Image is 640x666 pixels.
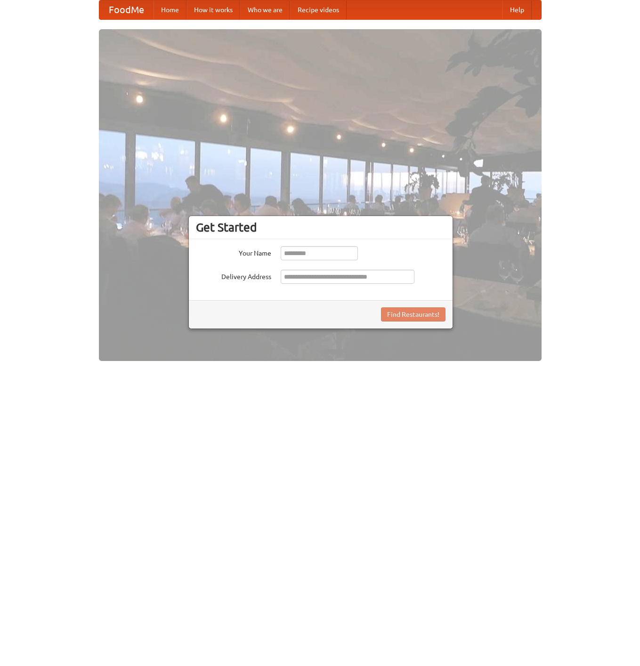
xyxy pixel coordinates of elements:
[196,220,446,234] h3: Get Started
[290,0,347,19] a: Recipe videos
[196,246,271,258] label: Your Name
[240,0,290,19] a: Who we are
[196,270,271,281] label: Delivery Address
[154,0,186,19] a: Home
[186,0,240,19] a: How it works
[381,307,446,321] button: Find Restaurants!
[502,0,532,19] a: Help
[99,0,154,19] a: FoodMe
